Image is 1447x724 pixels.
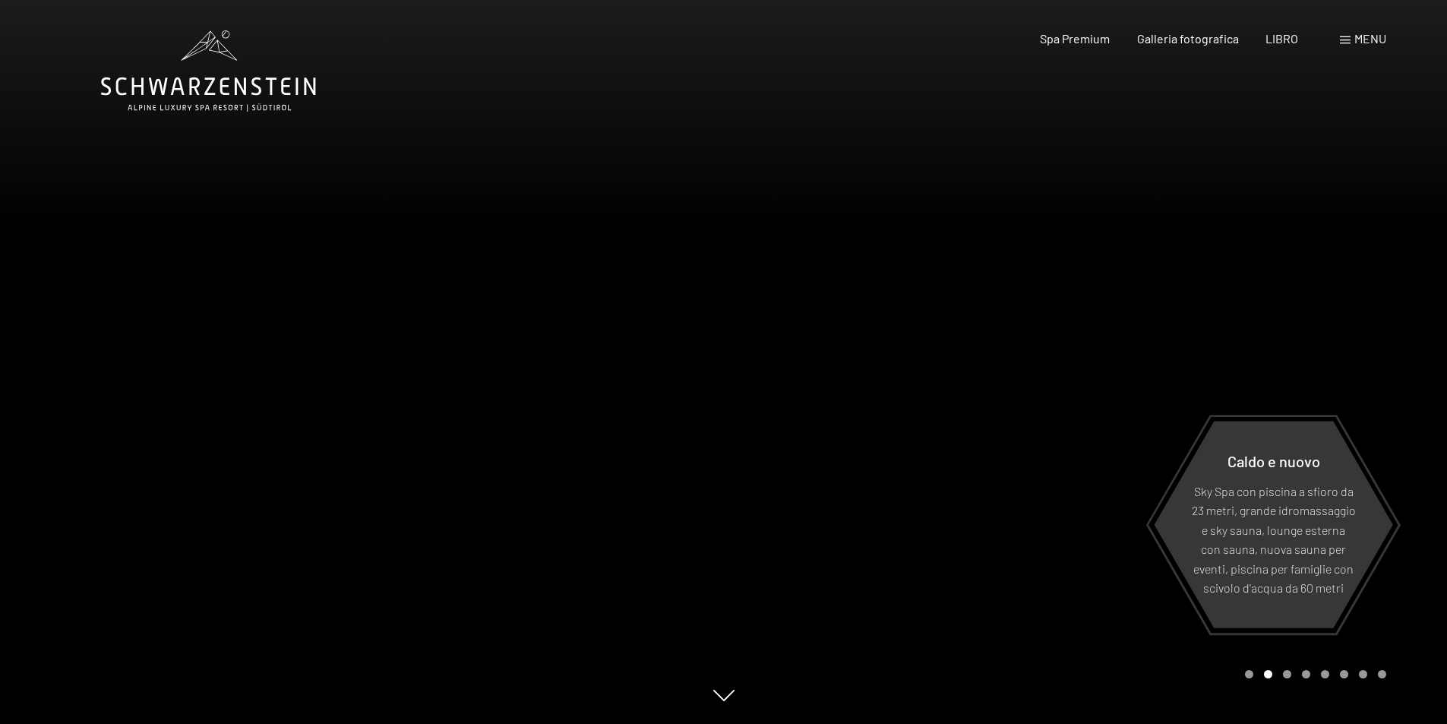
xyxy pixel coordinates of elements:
div: Carousel Page 2 (Current Slide) [1264,670,1272,678]
div: Pagina 8 della giostra [1378,670,1386,678]
a: Spa Premium [1040,31,1110,46]
font: Caldo e nuovo [1227,451,1320,469]
a: Galleria fotografica [1137,31,1239,46]
div: Paginazione carosello [1240,670,1386,678]
a: LIBRO [1265,31,1298,46]
font: Sky Spa con piscina a sfioro da 23 metri, grande idromassaggio e sky sauna, lounge esterna con sa... [1192,483,1356,595]
div: Carousel Page 1 [1245,670,1253,678]
div: Carosello Pagina 7 [1359,670,1367,678]
div: Pagina 3 della giostra [1283,670,1291,678]
div: Pagina 5 della giostra [1321,670,1329,678]
a: Caldo e nuovo Sky Spa con piscina a sfioro da 23 metri, grande idromassaggio e sky sauna, lounge ... [1153,420,1394,629]
div: Pagina 4 del carosello [1302,670,1310,678]
div: Pagina 6 della giostra [1340,670,1348,678]
font: menu [1354,31,1386,46]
